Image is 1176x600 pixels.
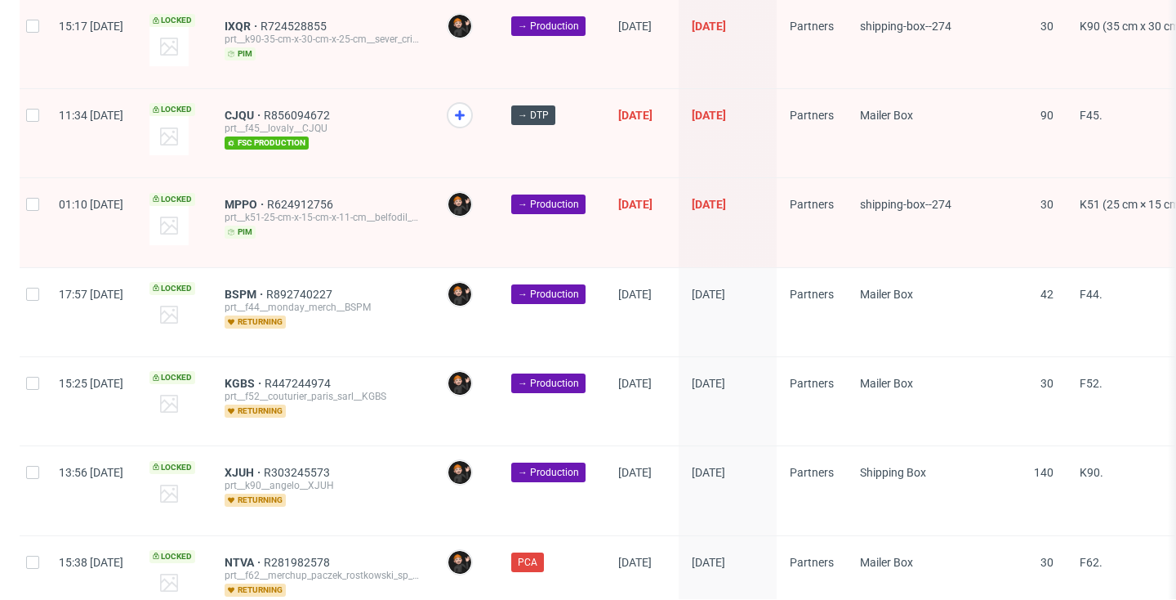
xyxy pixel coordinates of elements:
[518,465,579,480] span: → Production
[225,109,264,122] a: CJQU
[225,137,309,150] span: fsc production
[860,20,951,33] span: shipping-box--274
[860,198,951,211] span: shipping-box--274
[225,584,286,597] span: returning
[59,377,123,390] span: 15:25 [DATE]
[790,288,834,301] span: Partners
[1040,20,1053,33] span: 30
[149,14,195,27] span: Locked
[225,301,421,314] div: prt__f44__monday_merch__BSPM
[225,33,421,46] div: prt__k90-35-cm-x-30-cm-x-25-cm__sever_cristian__IXQR
[149,282,195,295] span: Locked
[790,20,834,33] span: Partners
[149,550,195,563] span: Locked
[860,556,913,569] span: Mailer Box
[225,226,256,239] span: pim
[518,19,579,34] span: → Production
[448,15,471,38] img: Dominik Grosicki
[264,109,333,122] a: R856094672
[1034,466,1053,479] span: 140
[448,193,471,216] img: Dominik Grosicki
[860,377,913,390] span: Mailer Box
[1040,198,1053,211] span: 30
[618,466,652,479] span: [DATE]
[1040,556,1053,569] span: 30
[59,288,123,301] span: 17:57 [DATE]
[790,466,834,479] span: Partners
[225,390,421,403] div: prt__f52__couturier_paris_sarl__KGBS
[618,288,652,301] span: [DATE]
[225,198,267,211] a: MPPO
[1080,288,1102,301] span: F44.
[1080,466,1103,479] span: K90.
[518,376,579,391] span: → Production
[790,198,834,211] span: Partners
[59,109,123,122] span: 11:34 [DATE]
[225,556,264,569] a: NTVA
[225,316,286,329] span: returning
[225,494,286,507] span: returning
[618,109,653,122] span: [DATE]
[692,377,725,390] span: [DATE]
[448,283,471,306] img: Dominik Grosicki
[448,372,471,395] img: Dominik Grosicki
[618,198,653,211] span: [DATE]
[264,556,333,569] a: R281982578
[692,288,725,301] span: [DATE]
[692,466,725,479] span: [DATE]
[225,569,421,582] div: prt__f62__merchup_paczek_rostkowski_sp_k__NTVA
[264,466,333,479] a: R303245573
[518,555,537,570] span: PCA
[1040,288,1053,301] span: 42
[860,466,926,479] span: Shipping Box
[1040,109,1053,122] span: 90
[225,466,264,479] a: XJUH
[692,109,726,122] span: [DATE]
[1080,109,1102,122] span: F45.
[59,556,123,569] span: 15:38 [DATE]
[1080,556,1102,569] span: F62.
[518,287,579,302] span: → Production
[225,479,421,492] div: prt__k90__angelo__XJUH
[149,193,195,206] span: Locked
[225,47,256,60] span: pim
[225,377,265,390] a: KGBS
[261,20,330,33] a: R724528855
[692,198,726,211] span: [DATE]
[225,405,286,418] span: returning
[225,20,261,33] a: IXQR
[225,122,421,135] div: prt__f45__lovaly__CJQU
[1080,377,1102,390] span: F52.
[618,20,652,33] span: [DATE]
[1040,377,1053,390] span: 30
[448,461,471,484] img: Dominik Grosicki
[225,211,421,224] div: prt__k51-25-cm-x-15-cm-x-11-cm__belfodil__MPPO
[618,556,652,569] span: [DATE]
[59,198,123,211] span: 01:10 [DATE]
[618,377,652,390] span: [DATE]
[518,197,579,212] span: → Production
[149,103,195,116] span: Locked
[59,466,123,479] span: 13:56 [DATE]
[790,109,834,122] span: Partners
[149,371,195,384] span: Locked
[266,288,336,301] a: R892740227
[860,288,913,301] span: Mailer Box
[860,109,913,122] span: Mailer Box
[448,551,471,574] img: Dominik Grosicki
[265,377,334,390] span: R447244974
[692,556,725,569] span: [DATE]
[790,377,834,390] span: Partners
[518,108,549,123] span: → DTP
[267,198,336,211] a: R624912756
[692,20,726,33] span: [DATE]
